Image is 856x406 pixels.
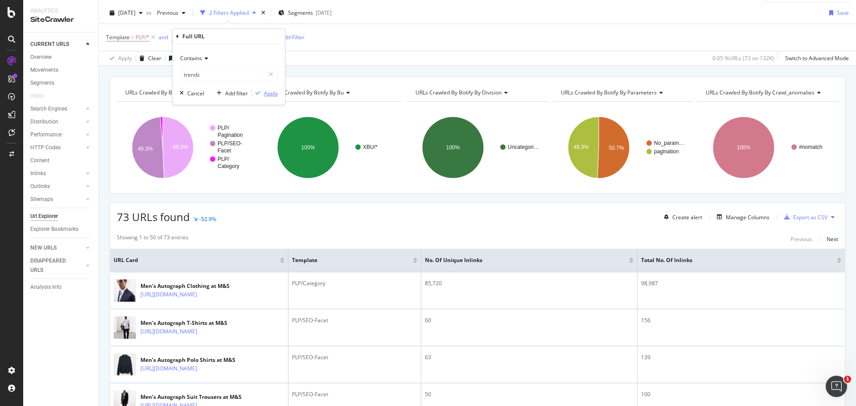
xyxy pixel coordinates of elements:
[30,283,62,292] div: Analysis Info
[292,316,417,324] div: PLP/SEO-Facet
[136,31,149,44] span: PLP/*
[30,91,53,101] a: Visits
[118,9,136,16] span: 2025 Sep. 6th
[140,290,197,299] a: [URL][DOMAIN_NAME]
[140,356,236,364] div: Men’s Autograph Polo Shirts at M&S
[252,89,278,98] button: Apply
[726,213,770,221] div: Manage Columns
[672,213,702,221] div: Create alert
[30,15,91,25] div: SiteCrawler
[826,376,847,397] iframe: Intercom live chat
[173,144,188,150] text: 49.3%
[704,86,830,100] h4: URLs Crawled By Botify By crawl_anomalies
[30,40,69,49] div: CURRENT URLS
[114,276,136,305] img: main image
[316,9,332,16] div: [DATE]
[737,144,751,151] text: 100%
[790,234,812,244] button: Previous
[180,54,202,62] span: Contains
[827,234,838,244] button: Next
[363,144,378,150] text: XBU/*
[30,256,75,275] div: DISAPPEARED URLS
[641,353,841,361] div: 139
[262,109,402,186] svg: A chart.
[561,89,657,96] span: URLs Crawled By Botify By parameters
[425,316,634,324] div: 60
[218,125,230,131] text: PLP/
[30,283,92,292] a: Analysis Info
[218,140,242,147] text: PLP/SEO-
[271,89,344,96] span: URLs Crawled By Botify By bu
[641,390,841,398] div: 100
[30,169,83,178] a: Inlinks
[573,144,588,150] text: 49.3%
[416,89,502,96] span: URLs Crawled By Botify By division
[140,364,197,373] a: [URL][DOMAIN_NAME]
[106,33,130,41] span: Template
[30,143,83,152] a: HTTP Codes
[259,8,267,17] div: times
[213,89,248,98] button: Add filter
[292,353,417,361] div: PLP/SEO-Facet
[199,215,216,223] div: -52.9%
[269,32,305,43] button: Add Filter
[159,33,168,41] button: and
[146,9,153,16] span: vs
[114,313,136,342] img: main image
[697,109,838,186] svg: A chart.
[187,90,204,97] div: Cancel
[30,243,57,253] div: NEW URLS
[782,51,849,66] button: Switch to Advanced Mode
[117,109,256,186] div: A chart.
[117,209,190,224] span: 73 URLs found
[559,86,685,100] h4: URLs Crawled By Botify By parameters
[153,6,189,20] button: Previous
[114,256,278,264] span: URL Card
[793,213,827,221] div: Export as CSV
[114,350,136,379] img: main image
[30,156,92,165] a: Content
[30,195,53,204] div: Sitemaps
[30,225,92,234] a: Explorer Bookmarks
[182,33,205,40] div: Full URL
[218,148,231,154] text: Facet
[269,86,395,100] h4: URLs Crawled By Botify By bu
[706,89,815,96] span: URLs Crawled By Botify By crawl_anomalies
[264,90,278,97] div: Apply
[30,40,83,49] a: CURRENT URLS
[30,212,92,221] a: Url Explorer
[148,54,161,62] div: Clear
[30,156,49,165] div: Content
[275,6,335,20] button: Segments[DATE]
[407,109,547,186] svg: A chart.
[837,9,849,16] div: Save
[288,9,313,16] span: Segments
[30,78,92,88] a: Segments
[131,33,134,41] span: =
[30,66,92,75] a: Movements
[165,51,189,66] button: Save
[844,376,851,383] span: 1
[30,130,62,139] div: Performance
[225,90,248,97] div: Add filter
[292,279,417,287] div: PLP/Category
[301,144,315,151] text: 100%
[827,235,838,243] div: Next
[30,182,83,191] a: Outlinks
[209,9,249,16] div: 2 Filters Applied
[30,256,83,275] a: DISAPPEARED URLS
[425,279,634,287] div: 85,720
[425,353,634,361] div: 63
[281,33,305,41] div: Add Filter
[123,86,250,100] h4: URLs Crawled By Botify By template
[136,51,161,66] button: Clear
[641,256,823,264] span: Total No. of Inlinks
[660,210,702,224] button: Create alert
[552,109,693,186] svg: A chart.
[292,256,399,264] span: Template
[197,6,259,20] button: 2 Filters Applied
[30,143,61,152] div: HTTP Codes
